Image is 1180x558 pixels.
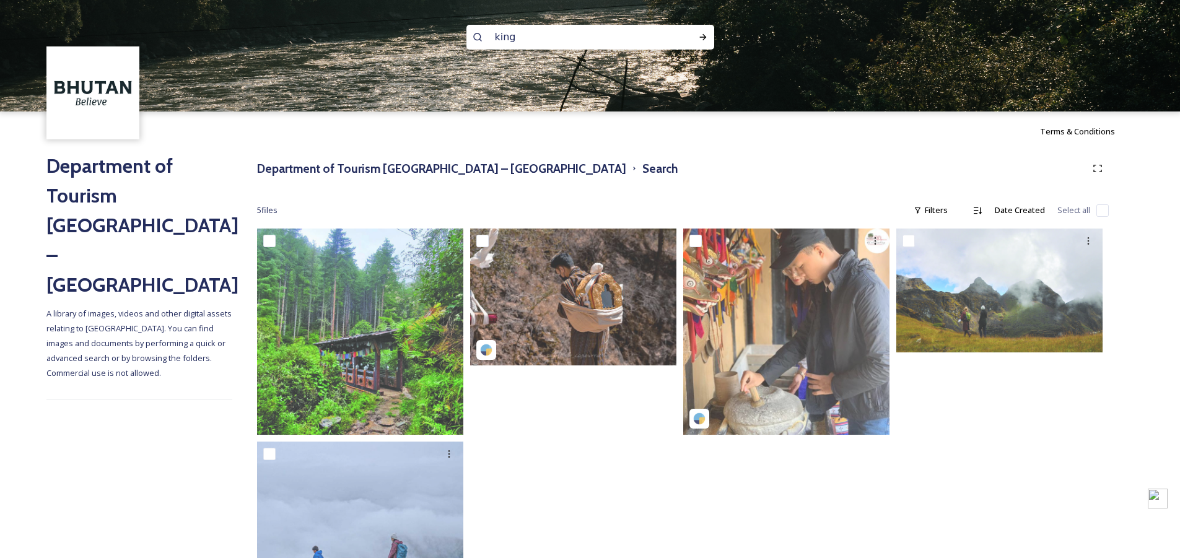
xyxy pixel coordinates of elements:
[693,412,706,425] img: snapsea-logo.png
[1057,204,1090,216] span: Select all
[48,48,138,138] img: BT_Logo_BB_Lockup_CMYK_High%2520Res.jpg
[489,24,658,51] input: Search
[989,198,1051,222] div: Date Created
[1040,124,1134,139] a: Terms & Conditions
[1040,126,1115,137] span: Terms & Conditions
[470,229,676,365] img: kingathe_photographer-17882984306839665.jpg
[257,204,278,216] span: 5 file s
[480,344,492,356] img: snapsea-logo.png
[642,160,678,178] h3: Search
[46,151,232,300] h2: Department of Tourism [GEOGRAPHIC_DATA] – [GEOGRAPHIC_DATA]
[896,229,1103,352] img: Bumthang trekking header.jpg
[1148,489,1168,508] img: button-greyscale.png
[257,229,463,435] img: Try the hiking trails in Haa.jpg
[257,160,626,178] h3: Department of Tourism [GEOGRAPHIC_DATA] – [GEOGRAPHIC_DATA]
[683,229,889,435] img: happiness_kingdom_travels-18241460644092724.jpg
[46,308,234,378] span: A library of images, videos and other digital assets relating to [GEOGRAPHIC_DATA]. You can find ...
[907,198,954,222] div: Filters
